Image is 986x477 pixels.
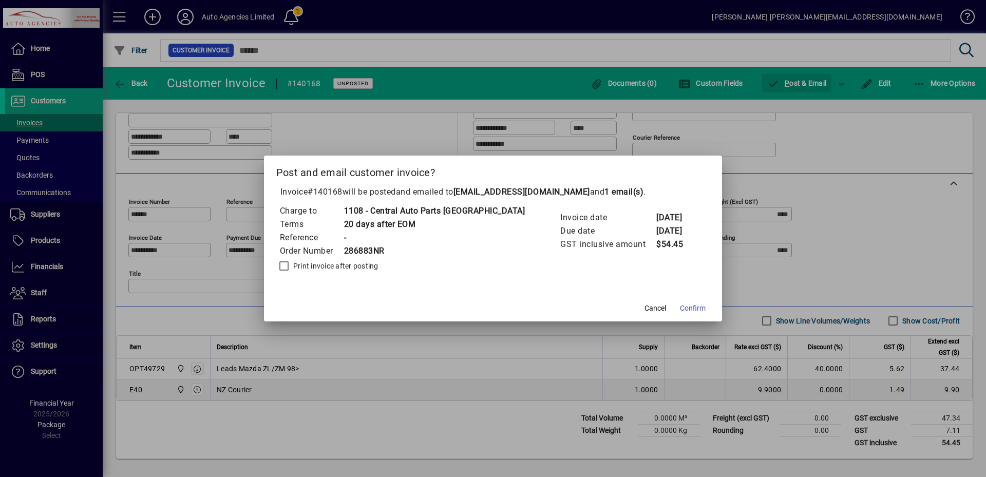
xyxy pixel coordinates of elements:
[590,187,644,197] span: and
[291,261,378,271] label: Print invoice after posting
[639,299,672,317] button: Cancel
[279,231,344,244] td: Reference
[644,303,666,314] span: Cancel
[264,156,723,185] h2: Post and email customer invoice?
[453,187,590,197] b: [EMAIL_ADDRESS][DOMAIN_NAME]
[560,211,656,224] td: Invoice date
[604,187,643,197] b: 1 email(s)
[396,187,644,197] span: and emailed to
[308,187,343,197] span: #140168
[656,211,697,224] td: [DATE]
[279,244,344,258] td: Order Number
[680,303,706,314] span: Confirm
[656,224,697,238] td: [DATE]
[276,186,710,198] p: Invoice will be posted .
[344,244,525,258] td: 286883NR
[560,224,656,238] td: Due date
[344,218,525,231] td: 20 days after EOM
[344,204,525,218] td: 1108 - Central Auto Parts [GEOGRAPHIC_DATA]
[656,238,697,251] td: $54.45
[560,238,656,251] td: GST inclusive amount
[676,299,710,317] button: Confirm
[279,218,344,231] td: Terms
[344,231,525,244] td: -
[279,204,344,218] td: Charge to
